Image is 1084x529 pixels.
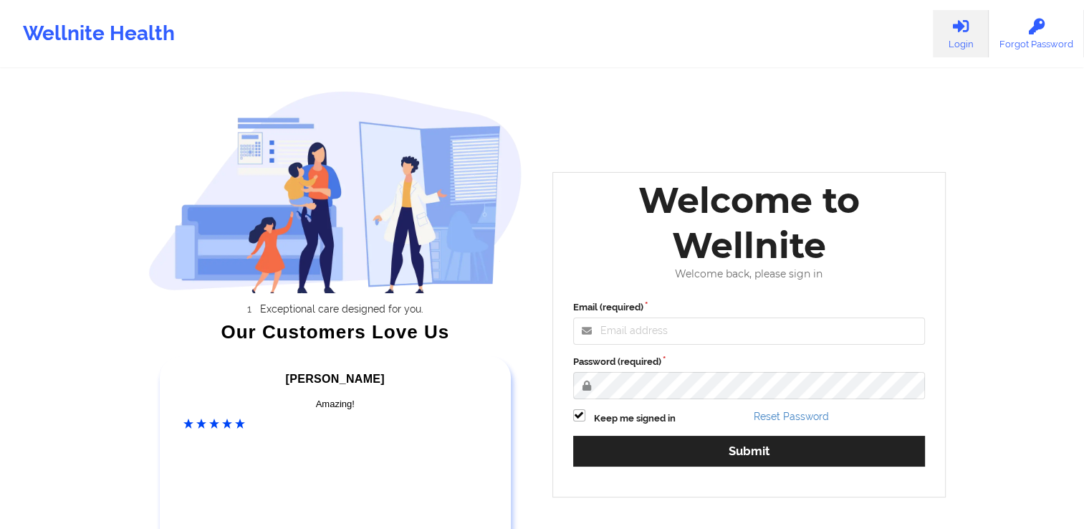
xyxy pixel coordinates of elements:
label: Keep me signed in [594,411,676,426]
div: Our Customers Love Us [148,325,522,339]
div: Welcome to Wellnite [563,178,936,268]
a: Reset Password [754,411,829,422]
input: Email address [573,318,926,345]
div: Amazing! [183,397,487,411]
img: wellnite-auth-hero_200.c722682e.png [148,90,522,293]
label: Email (required) [573,300,926,315]
li: Exceptional care designed for you. [161,303,522,315]
div: Welcome back, please sign in [563,268,936,280]
span: [PERSON_NAME] [286,373,385,385]
label: Password (required) [573,355,926,369]
a: Forgot Password [989,10,1084,57]
button: Submit [573,436,926,467]
a: Login [933,10,989,57]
